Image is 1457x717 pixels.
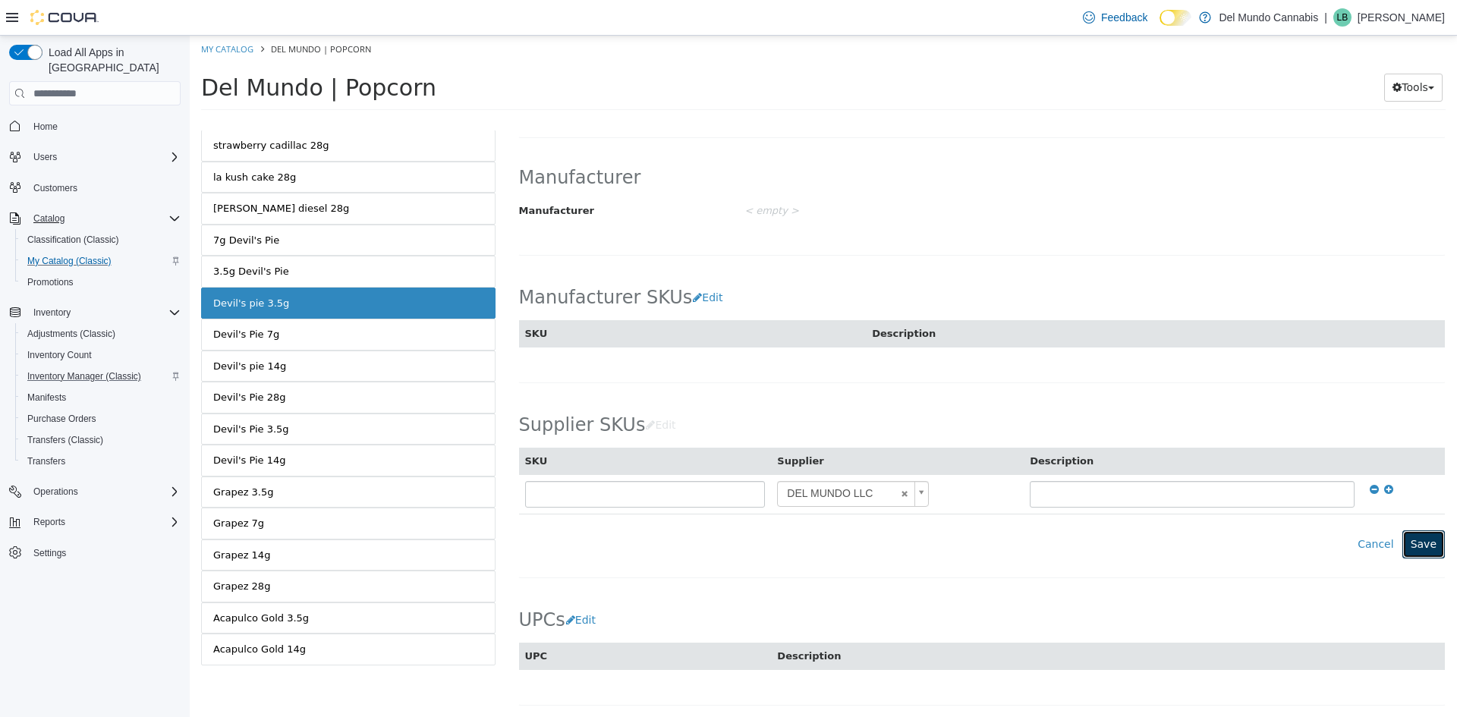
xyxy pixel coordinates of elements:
div: strawberry cadillac 28g [24,102,140,118]
span: Adjustments (Classic) [27,328,115,340]
span: Supplier [587,420,634,431]
div: Grapez 3.5g [24,449,84,464]
button: Adjustments (Classic) [15,323,187,344]
button: Inventory [3,302,187,323]
a: Home [27,118,64,136]
button: Tools [1194,38,1253,66]
a: Transfers (Classic) [21,431,109,449]
button: Transfers (Classic) [15,429,187,451]
p: Del Mundo Cannabis [1219,8,1318,27]
a: Settings [27,544,72,562]
span: Reports [33,516,65,528]
h2: Manufacturer [329,131,1256,154]
span: Classification (Classic) [27,234,119,246]
span: Description [587,615,651,626]
button: Cancel [1160,495,1212,523]
span: Users [27,148,181,166]
button: Promotions [15,272,187,293]
div: [PERSON_NAME] diesel 28g [24,165,159,181]
div: Grapez 7g [24,480,74,495]
button: Customers [3,177,187,199]
span: Manufacturer [329,169,404,181]
button: Inventory Manager (Classic) [15,366,187,387]
span: Dark Mode [1160,26,1160,27]
nav: Complex example [9,108,181,603]
button: Manifests [15,387,187,408]
span: LB [1337,8,1348,27]
div: Acapulco Gold 14g [24,606,116,621]
div: Acapulco Gold 3.5g [24,575,119,590]
a: Manifests [21,388,72,407]
span: Adjustments (Classic) [21,325,181,343]
span: Customers [27,178,181,197]
div: 7g Devil's Pie [24,197,90,212]
div: Devil's pie 3.5g [24,260,99,275]
div: Devil's Pie 3.5g [24,386,99,401]
img: Cova [30,10,99,25]
button: Purchase Orders [15,408,187,429]
span: Manifests [21,388,181,407]
span: Transfers (Classic) [21,431,181,449]
span: Del Mundo | Popcorn [11,39,247,65]
a: My Catalog (Classic) [21,252,118,270]
button: My Catalog (Classic) [15,250,187,272]
span: Inventory [33,307,71,319]
span: Inventory Manager (Classic) [21,367,181,385]
span: Transfers [21,452,181,470]
span: Settings [33,547,66,559]
a: DEL MUNDO LLC [587,445,739,471]
span: Manifests [27,392,66,404]
span: Inventory Count [27,349,92,361]
button: Users [3,146,187,168]
button: Inventory Count [15,344,187,366]
button: Operations [27,483,84,501]
span: Inventory [27,303,181,322]
span: My Catalog (Classic) [27,255,112,267]
a: Inventory Manager (Classic) [21,367,147,385]
div: Grapez 28g [24,543,80,558]
span: Catalog [27,209,181,228]
span: SKU [335,292,358,303]
span: Inventory Count [21,346,181,364]
span: UPC [335,615,358,626]
button: Edit [376,571,414,599]
button: Inventory [27,303,77,322]
div: < empty > [555,162,1188,189]
span: Users [33,151,57,163]
span: Customers [33,182,77,194]
span: Transfers [27,455,65,467]
button: Transfers [15,451,187,472]
span: Classification (Classic) [21,231,181,249]
a: My Catalog [11,8,64,19]
span: Home [33,121,58,133]
span: Reports [27,513,181,531]
span: Feedback [1101,10,1147,25]
button: Edit [455,376,494,404]
a: Promotions [21,273,80,291]
h2: Manufacturer SKUs [329,248,542,276]
button: Edit [502,248,541,276]
span: Purchase Orders [21,410,181,428]
button: Reports [3,511,187,533]
p: [PERSON_NAME] [1358,8,1445,27]
button: Home [3,115,187,137]
span: Catalog [33,212,65,225]
h2: Supplier SKUs [329,376,495,404]
div: Luis Baez [1333,8,1352,27]
span: DEL MUNDO LLC [588,446,706,470]
button: Catalog [3,208,187,229]
span: Description [840,420,904,431]
span: Home [27,116,181,135]
input: Dark Mode [1160,10,1191,26]
a: Transfers [21,452,71,470]
a: Inventory Count [21,346,98,364]
button: Operations [3,481,187,502]
button: Save [1213,495,1255,523]
button: Classification (Classic) [15,229,187,250]
span: Transfers (Classic) [27,434,103,446]
a: Adjustments (Classic) [21,325,121,343]
span: Operations [33,486,78,498]
span: Purchase Orders [27,413,96,425]
div: Devil's Pie 14g [24,417,96,432]
span: Operations [27,483,181,501]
